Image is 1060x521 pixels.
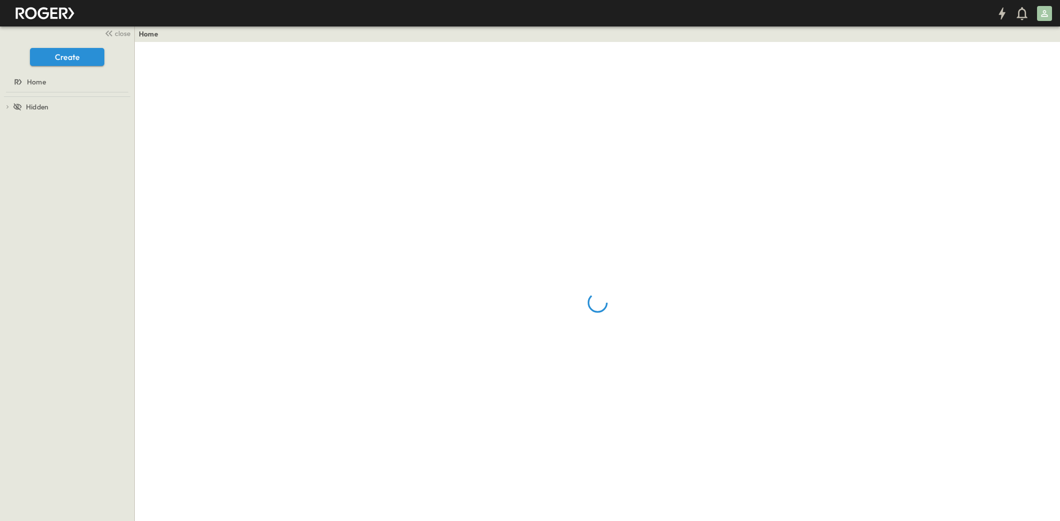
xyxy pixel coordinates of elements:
span: Home [27,77,46,87]
nav: breadcrumbs [139,29,164,39]
span: close [115,28,130,38]
a: Home [139,29,158,39]
button: Create [30,48,104,66]
span: Hidden [26,102,48,112]
a: Home [2,75,130,89]
button: close [100,26,132,40]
